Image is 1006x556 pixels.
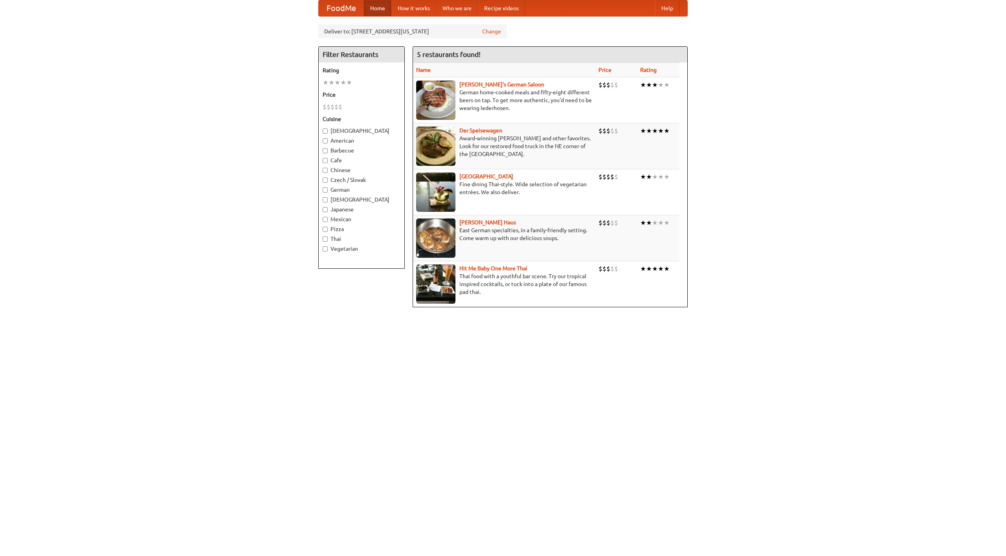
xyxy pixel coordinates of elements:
li: $ [606,127,610,135]
li: $ [598,172,602,181]
a: Der Speisewagen [459,127,502,134]
input: Pizza [323,227,328,232]
img: kohlhaus.jpg [416,218,455,258]
p: German home-cooked meals and fifty-eight different beers on tap. To get more authentic, you'd nee... [416,88,592,112]
li: $ [602,127,606,135]
p: Fine dining Thai-style. Wide selection of vegetarian entrées. We also deliver. [416,180,592,196]
p: Award-winning [PERSON_NAME] and other favorites. Look for our restored food truck in the NE corne... [416,134,592,158]
li: $ [598,218,602,227]
label: Thai [323,235,400,243]
img: speisewagen.jpg [416,127,455,166]
li: $ [602,172,606,181]
input: Czech / Slovak [323,178,328,183]
a: Price [598,67,611,73]
li: $ [606,264,610,273]
input: Thai [323,237,328,242]
li: ★ [640,127,646,135]
li: ★ [329,78,334,87]
label: [DEMOGRAPHIC_DATA] [323,196,400,204]
img: esthers.jpg [416,81,455,120]
b: [GEOGRAPHIC_DATA] [459,173,513,180]
label: German [323,186,400,194]
label: American [323,137,400,145]
a: Hit Me Baby One More Thai [459,265,527,272]
li: ★ [640,172,646,181]
li: ★ [664,218,670,227]
a: [PERSON_NAME] Haus [459,219,516,226]
li: $ [606,81,610,89]
label: Vegetarian [323,245,400,253]
li: ★ [652,264,658,273]
h5: Cuisine [323,115,400,123]
li: $ [610,218,614,227]
li: ★ [646,127,652,135]
li: $ [334,103,338,111]
input: German [323,187,328,193]
li: ★ [640,81,646,89]
label: [DEMOGRAPHIC_DATA] [323,127,400,135]
a: Rating [640,67,657,73]
li: $ [614,81,618,89]
a: How it works [391,0,436,16]
li: ★ [658,127,664,135]
li: $ [602,81,606,89]
li: ★ [640,264,646,273]
input: Barbecue [323,148,328,153]
li: $ [614,264,618,273]
li: $ [610,81,614,89]
li: ★ [652,218,658,227]
label: Czech / Slovak [323,176,400,184]
a: Who we are [436,0,478,16]
li: $ [610,172,614,181]
li: $ [602,218,606,227]
li: ★ [646,264,652,273]
img: satay.jpg [416,172,455,212]
li: ★ [664,81,670,89]
li: $ [598,264,602,273]
li: ★ [664,264,670,273]
li: ★ [640,218,646,227]
a: [PERSON_NAME]'s German Saloon [459,81,544,88]
li: $ [606,172,610,181]
h5: Price [323,91,400,99]
label: Barbecue [323,147,400,154]
li: ★ [646,81,652,89]
p: East German specialties, in a family-friendly setting. Come warm up with our delicious soups. [416,226,592,242]
input: American [323,138,328,143]
li: ★ [664,172,670,181]
li: ★ [646,172,652,181]
li: $ [606,218,610,227]
input: Vegetarian [323,246,328,251]
li: ★ [646,218,652,227]
input: Cafe [323,158,328,163]
li: ★ [658,172,664,181]
h5: Rating [323,66,400,74]
li: $ [598,81,602,89]
label: Pizza [323,225,400,233]
label: Cafe [323,156,400,164]
input: Mexican [323,217,328,222]
li: ★ [652,127,658,135]
li: $ [598,127,602,135]
li: $ [338,103,342,111]
a: Recipe videos [478,0,525,16]
li: $ [610,127,614,135]
li: ★ [652,172,658,181]
li: $ [614,127,618,135]
li: $ [610,264,614,273]
div: Deliver to: [STREET_ADDRESS][US_STATE] [318,24,507,39]
h4: Filter Restaurants [319,47,404,62]
li: ★ [323,78,329,87]
li: $ [614,172,618,181]
li: ★ [334,78,340,87]
li: $ [602,264,606,273]
img: babythai.jpg [416,264,455,304]
ng-pluralize: 5 restaurants found! [417,51,481,58]
li: $ [330,103,334,111]
input: [DEMOGRAPHIC_DATA] [323,128,328,134]
label: Chinese [323,166,400,174]
li: ★ [346,78,352,87]
a: FoodMe [319,0,364,16]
